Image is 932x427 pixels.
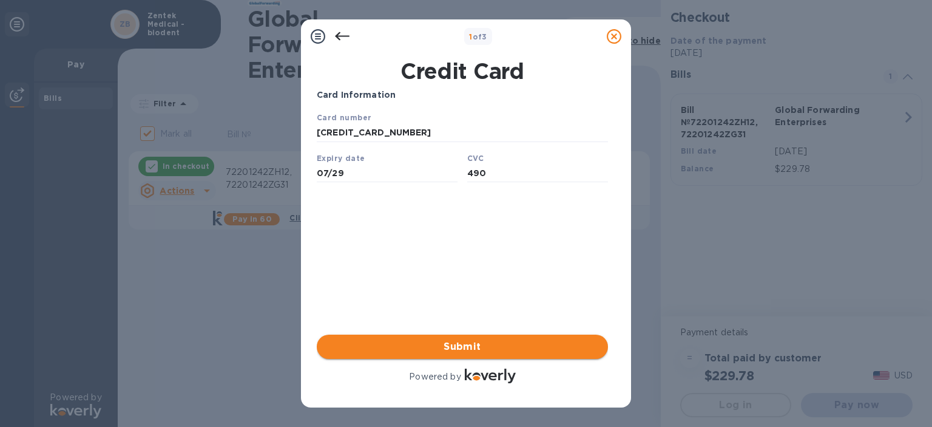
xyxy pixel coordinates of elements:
[465,369,516,383] img: Logo
[469,32,472,41] span: 1
[409,371,461,383] p: Powered by
[317,90,396,100] b: Card Information
[317,335,608,359] button: Submit
[312,58,613,84] h1: Credit Card
[469,32,487,41] b: of 3
[317,111,608,185] iframe: Your browser does not support iframes
[326,340,598,354] span: Submit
